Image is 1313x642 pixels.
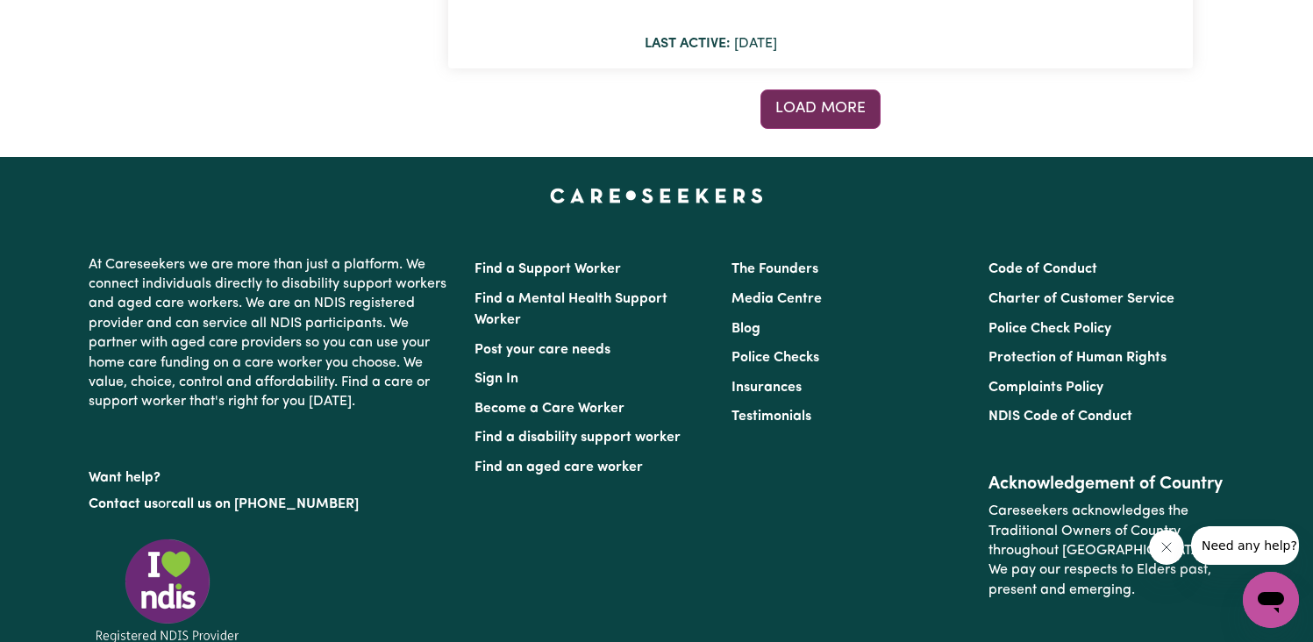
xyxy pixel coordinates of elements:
a: Find a disability support worker [475,431,681,445]
iframe: Message from company [1191,526,1299,565]
b: Last active: [645,37,731,51]
a: Police Check Policy [988,322,1111,336]
a: The Founders [731,262,818,276]
a: Charter of Customer Service [988,292,1174,306]
iframe: Close message [1149,530,1184,565]
iframe: Button to launch messaging window [1243,572,1299,628]
button: See more results [760,89,881,128]
a: NDIS Code of Conduct [988,410,1132,424]
a: Become a Care Worker [475,402,624,416]
a: Contact us [89,497,158,511]
a: Find an aged care worker [475,460,643,474]
span: Load more [775,101,866,116]
h2: Acknowledgement of Country [988,474,1224,495]
p: Careseekers acknowledges the Traditional Owners of Country throughout [GEOGRAPHIC_DATA]. We pay o... [988,495,1224,607]
a: Sign In [475,372,518,386]
a: Blog [731,322,760,336]
p: Want help? [89,461,453,488]
a: Careseekers home page [550,189,763,203]
a: Insurances [731,381,802,395]
a: Find a Support Worker [475,262,621,276]
span: [DATE] [645,37,777,51]
a: Post your care needs [475,343,610,357]
a: Find a Mental Health Support Worker [475,292,667,327]
a: Protection of Human Rights [988,351,1167,365]
p: or [89,488,453,521]
a: Code of Conduct [988,262,1097,276]
p: At Careseekers we are more than just a platform. We connect individuals directly to disability su... [89,248,453,419]
a: Police Checks [731,351,819,365]
a: Testimonials [731,410,811,424]
a: Complaints Policy [988,381,1103,395]
a: call us on [PHONE_NUMBER] [171,497,359,511]
a: Media Centre [731,292,822,306]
